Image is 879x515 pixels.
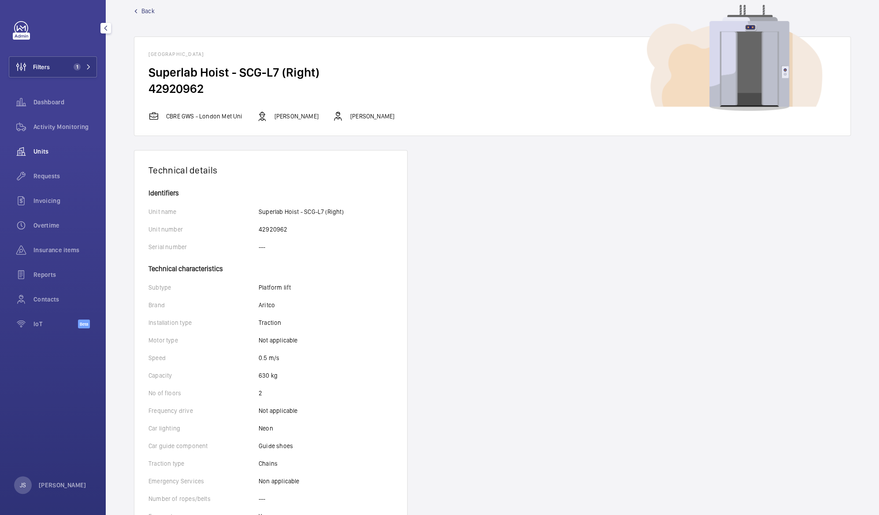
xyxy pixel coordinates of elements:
p: Not applicable [259,336,298,345]
p: Capacity [148,371,259,380]
h2: 42920962 [148,81,836,97]
p: Aritco [259,301,275,309]
h2: Superlab Hoist - SCG-L7 (Right) [148,64,836,81]
p: Motor type [148,336,259,345]
p: [PERSON_NAME] [274,112,319,121]
span: IoT [33,320,78,328]
p: Chains [259,459,278,468]
h4: Technical characteristics [148,260,393,272]
p: Neon [259,424,273,433]
span: Invoicing [33,196,97,205]
p: Platform lift [259,283,291,292]
p: Traction type [148,459,259,468]
img: device image [647,5,822,111]
span: Beta [78,320,90,328]
span: Back [141,7,155,15]
p: Unit name [148,207,259,216]
p: Not applicable [259,406,298,415]
h1: [GEOGRAPHIC_DATA] [148,51,836,57]
p: Brand [148,301,259,309]
p: Guide shoes [259,441,293,450]
p: 630 kg [259,371,278,380]
span: Dashboard [33,98,97,107]
p: Serial number [148,243,259,251]
p: Subtype [148,283,259,292]
p: Frequency drive [148,406,259,415]
p: --- [259,494,266,503]
button: Filters1 [9,56,97,77]
span: Requests [33,172,97,180]
span: Reports [33,270,97,279]
p: Car lighting [148,424,259,433]
p: 42920962 [259,225,287,234]
p: [PERSON_NAME] [39,481,86,489]
p: Unit number [148,225,259,234]
p: No of floors [148,389,259,397]
span: Filters [33,63,50,71]
span: Contacts [33,295,97,304]
span: Overtime [33,221,97,230]
p: 0.5 m/s [259,353,279,362]
p: Traction [259,318,281,327]
p: Superlab Hoist - SCG-L7 (Right) [259,207,344,216]
p: [PERSON_NAME] [350,112,394,121]
p: 2 [259,389,262,397]
p: Non applicable [259,477,300,486]
span: 1 [74,63,81,70]
p: Speed [148,353,259,362]
span: Insurance items [33,246,97,254]
h1: Technical details [148,165,393,176]
span: Units [33,147,97,156]
p: --- [259,243,266,251]
p: JS [20,481,26,489]
p: Emergency Services [148,477,259,486]
p: CBRE GWS - London Met Uni [166,112,243,121]
p: Installation type [148,318,259,327]
p: Car guide component [148,441,259,450]
span: Activity Monitoring [33,122,97,131]
h4: Identifiers [148,190,393,197]
p: Number of ropes/belts [148,494,259,503]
